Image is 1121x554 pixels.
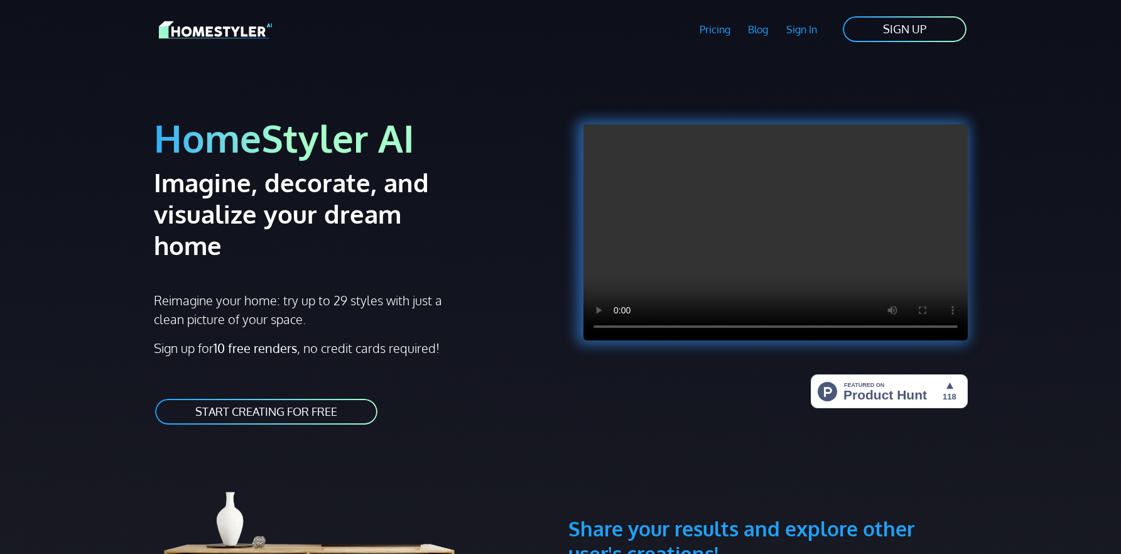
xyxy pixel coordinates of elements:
[154,398,379,426] a: START CREATING FOR FREE
[690,15,739,44] a: Pricing
[154,339,553,357] p: Sign up for , no credit cards required!
[842,15,968,43] a: SIGN UP
[811,374,968,408] img: HomeStyler AI - Interior Design Made Easy: One Click to Your Dream Home | Product Hunt
[214,340,297,356] strong: 10 free renders
[154,166,474,261] h2: Imagine, decorate, and visualize your dream home
[777,15,826,44] a: Sign In
[159,19,272,41] img: HomeStyler AI logo
[154,291,453,329] p: Reimagine your home: try up to 29 styles with just a clean picture of your space.
[739,15,777,44] a: Blog
[154,114,553,161] h1: HomeStyler AI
